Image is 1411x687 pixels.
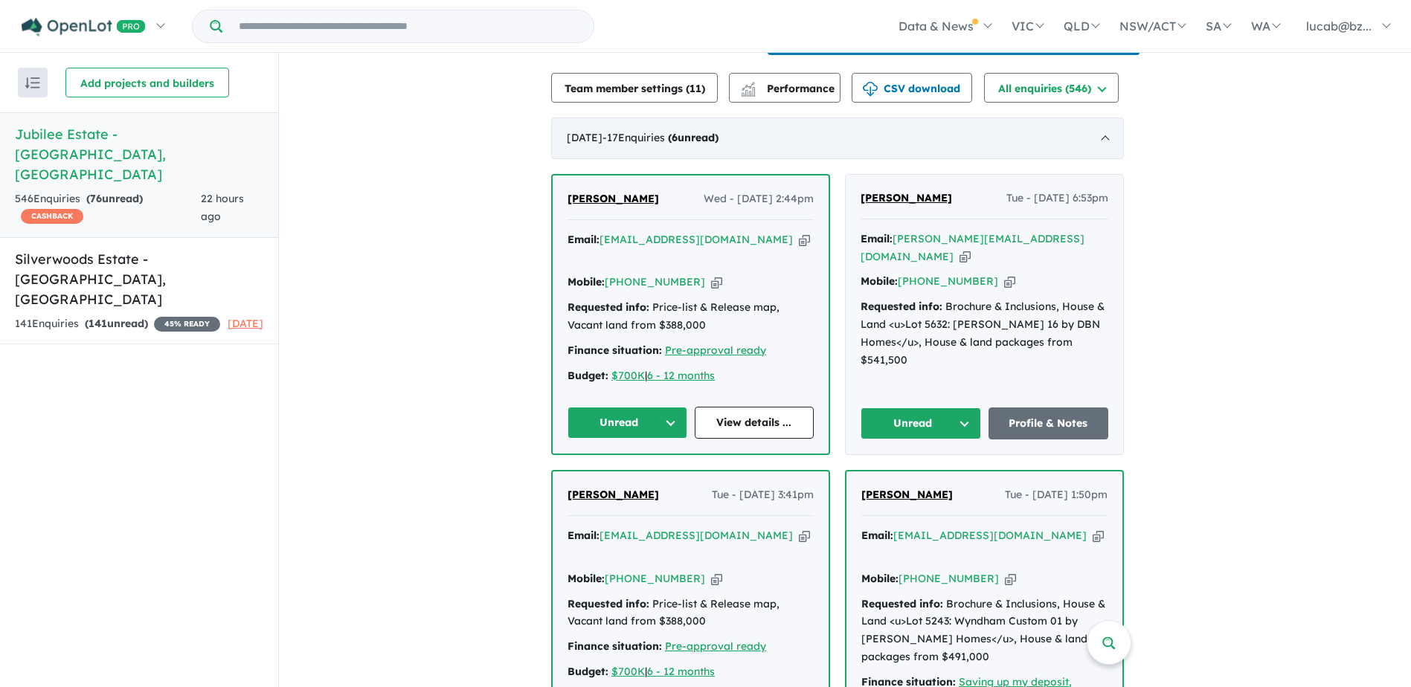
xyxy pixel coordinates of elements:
span: Wed - [DATE] 2:44pm [704,190,814,208]
span: - 17 Enquir ies [602,131,719,144]
span: Tue - [DATE] 1:50pm [1005,486,1108,504]
span: 6 [672,131,678,144]
strong: Requested info: [568,597,649,610]
strong: Finance situation: [568,639,662,653]
a: [PHONE_NUMBER] [899,572,999,585]
span: [PERSON_NAME] [568,488,659,501]
button: Unread [861,407,981,439]
strong: ( unread) [668,131,719,144]
strong: Budget: [568,665,608,678]
a: Pre-approval ready [665,343,766,357]
strong: Requested info: [861,597,943,610]
img: download icon [863,82,878,97]
a: [PERSON_NAME] [568,190,659,208]
a: [EMAIL_ADDRESS][DOMAIN_NAME] [600,529,793,542]
span: 11 [690,82,701,95]
a: [PHONE_NUMBER] [605,275,705,288]
strong: ( unread) [85,317,148,330]
a: View details ... [695,407,814,439]
button: Copy [1005,571,1016,587]
div: [DATE] [551,117,1124,159]
span: [DATE] [228,317,263,330]
div: 546 Enquir ies [15,190,201,226]
img: Openlot PRO Logo White [22,18,146,36]
a: [PERSON_NAME][EMAIL_ADDRESS][DOMAIN_NAME] [861,232,1084,263]
span: CASHBACK [21,209,83,224]
div: Price-list & Release map, Vacant land from $388,000 [568,299,814,335]
div: | [568,367,814,385]
span: Tue - [DATE] 3:41pm [712,486,814,504]
button: Add projects and builders [65,68,229,97]
div: Price-list & Release map, Vacant land from $388,000 [568,596,814,631]
span: [PERSON_NAME] [861,191,952,204]
a: 6 - 12 months [647,665,715,678]
strong: Requested info: [861,300,942,313]
strong: Mobile: [861,274,898,288]
a: Profile & Notes [989,407,1109,439]
strong: Mobile: [568,572,605,585]
button: Copy [711,571,722,587]
img: bar-chart.svg [741,87,756,97]
img: line-chart.svg [742,82,755,90]
strong: Budget: [568,369,608,382]
button: Copy [799,232,810,248]
button: Team member settings (11) [551,73,718,103]
a: [PHONE_NUMBER] [898,274,998,288]
strong: Email: [568,233,600,246]
span: 45 % READY [154,317,220,332]
span: 76 [90,192,102,205]
span: 22 hours ago [201,192,244,223]
h5: Silverwoods Estate - [GEOGRAPHIC_DATA] , [GEOGRAPHIC_DATA] [15,249,263,309]
img: sort.svg [25,77,40,88]
strong: Email: [568,529,600,542]
strong: Mobile: [861,572,899,585]
button: Performance [729,73,841,103]
button: CSV download [852,73,972,103]
strong: Mobile: [568,275,605,288]
span: lucab@bz... [1306,19,1372,33]
strong: Email: [861,529,893,542]
a: Pre-approval ready [665,639,766,653]
div: 141 Enquir ies [15,315,220,333]
a: [EMAIL_ADDRESS][DOMAIN_NAME] [893,529,1087,542]
span: 141 [89,317,107,330]
a: [PERSON_NAME] [568,486,659,504]
button: Unread [568,407,687,439]
div: Brochure & Inclusions, House & Land <u>Lot 5243: Wyndham Custom 01 by [PERSON_NAME] Homes</u>, Ho... [861,596,1108,666]
span: Performance [743,82,835,95]
button: Copy [1093,528,1104,544]
strong: ( unread) [86,192,143,205]
a: $700K [611,665,645,678]
button: All enquiries (546) [984,73,1119,103]
a: [PHONE_NUMBER] [605,572,705,585]
strong: Finance situation: [568,343,662,357]
strong: Email: [861,232,893,245]
a: $700K [611,369,645,382]
a: [EMAIL_ADDRESS][DOMAIN_NAME] [600,233,793,246]
a: [PERSON_NAME] [861,486,953,504]
span: [PERSON_NAME] [568,192,659,205]
span: Tue - [DATE] 6:53pm [1006,190,1108,207]
button: Copy [960,249,971,265]
button: Copy [1004,274,1015,289]
h5: Jubilee Estate - [GEOGRAPHIC_DATA] , [GEOGRAPHIC_DATA] [15,124,263,184]
input: Try estate name, suburb, builder or developer [225,10,591,42]
div: | [568,663,814,681]
strong: Requested info: [568,300,649,314]
button: Copy [711,274,722,290]
a: [PERSON_NAME] [861,190,952,207]
div: Brochure & Inclusions, House & Land <u>Lot 5632: [PERSON_NAME] 16 by DBN Homes</u>, House & land ... [861,298,1108,369]
button: Copy [799,528,810,544]
span: [PERSON_NAME] [861,488,953,501]
a: 6 - 12 months [647,369,715,382]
